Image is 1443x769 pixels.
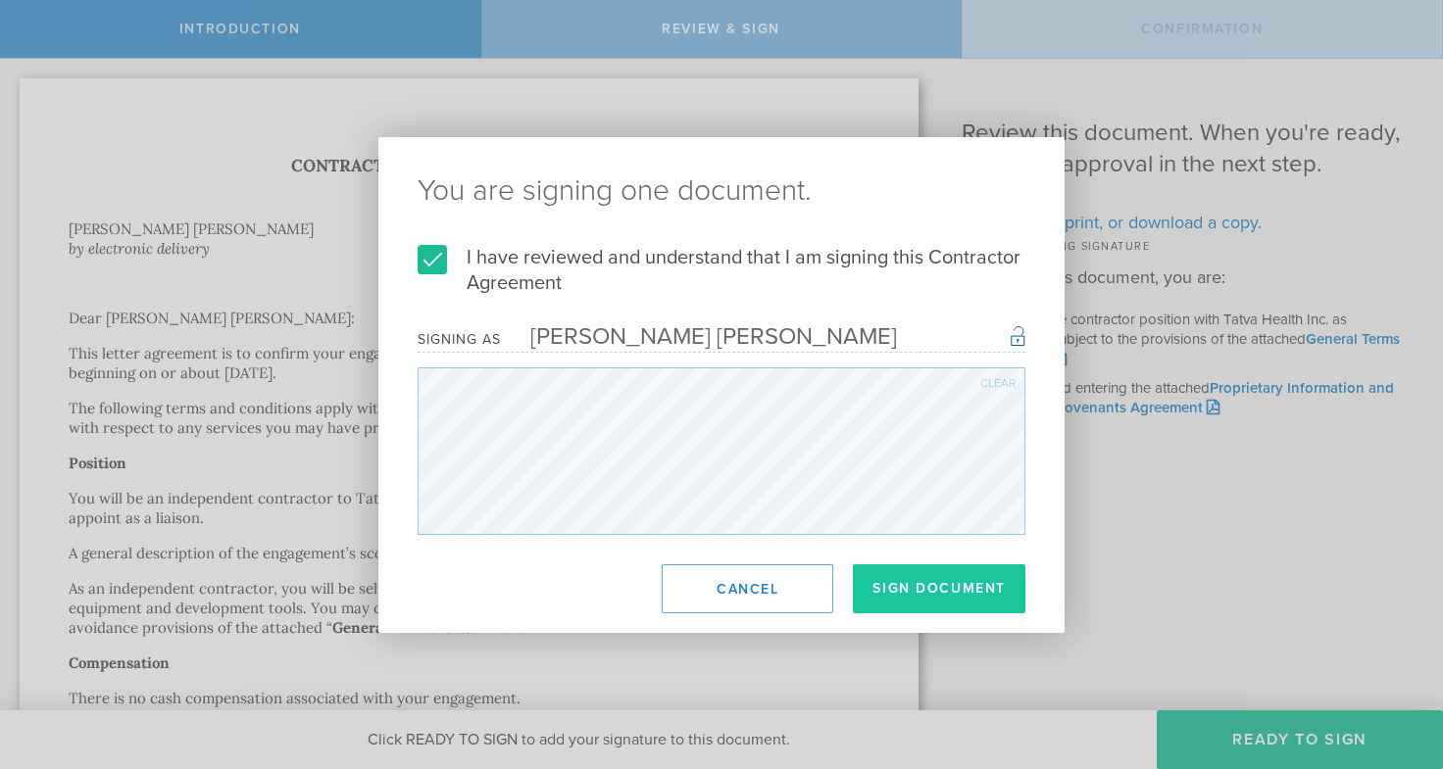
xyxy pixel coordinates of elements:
div: [PERSON_NAME] [PERSON_NAME] [501,322,897,351]
div: Signing as [418,331,501,348]
label: I have reviewed and understand that I am signing this Contractor Agreement [418,245,1025,296]
button: Sign Document [853,564,1025,613]
button: Cancel [662,564,833,613]
ng-pluralize: You are signing one document. [418,176,1025,206]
